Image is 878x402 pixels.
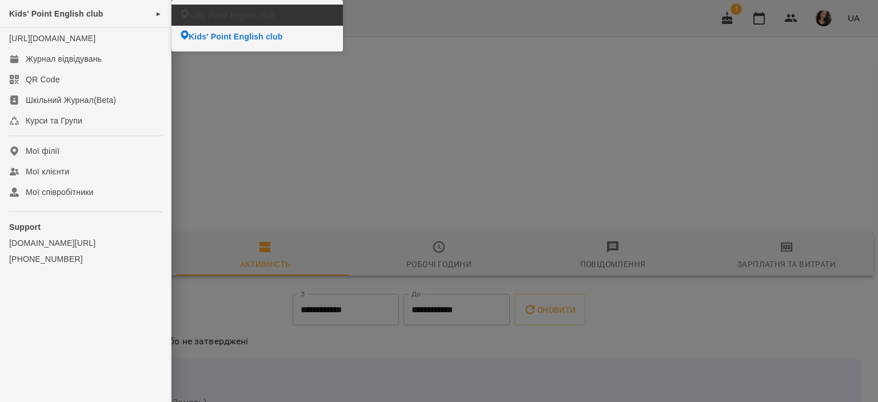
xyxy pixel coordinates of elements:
[9,34,95,43] a: [URL][DOMAIN_NAME]
[26,74,60,85] div: QR Code
[189,31,282,42] span: Kids' Point English club
[26,186,94,198] div: Мої співробітники
[189,10,274,21] span: Kids' Point English club
[9,9,103,18] span: Kids' Point English club
[9,221,162,233] p: Support
[26,145,59,157] div: Мої філії
[26,94,116,106] div: Шкільний Журнал(Beta)
[155,9,162,18] span: ►
[26,53,102,65] div: Журнал відвідувань
[9,253,162,265] a: [PHONE_NUMBER]
[26,115,82,126] div: Курси та Групи
[9,237,162,249] a: [DOMAIN_NAME][URL]
[26,166,69,177] div: Мої клієнти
